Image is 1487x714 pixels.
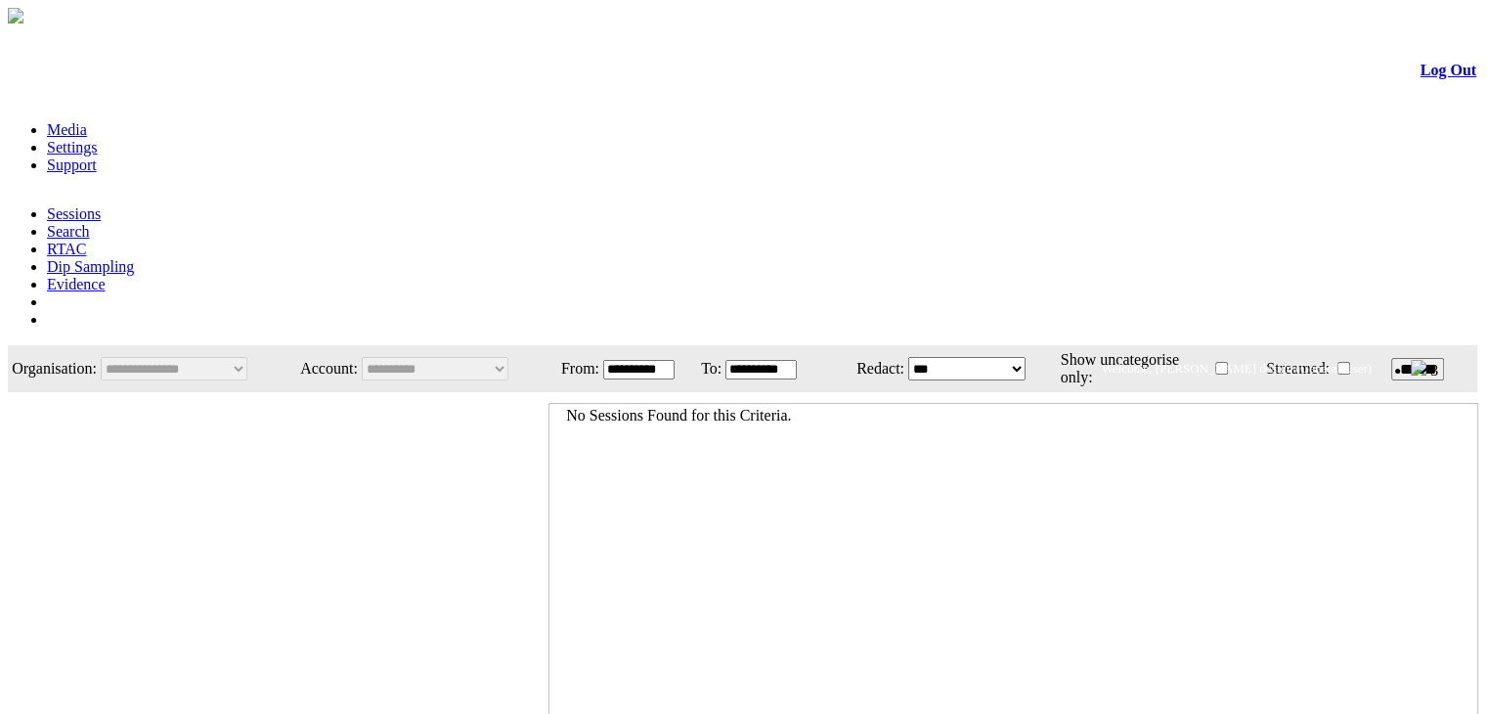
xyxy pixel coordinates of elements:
[47,223,90,240] a: Search
[47,139,98,156] a: Settings
[8,8,23,23] img: arrow-3.png
[1430,362,1438,379] span: 3
[695,347,723,390] td: To:
[285,347,359,390] td: Account:
[10,347,98,390] td: Organisation:
[47,205,101,222] a: Sessions
[550,347,600,390] td: From:
[47,276,106,292] a: Evidence
[566,407,791,424] span: No Sessions Found for this Criteria.
[817,347,905,390] td: Redact:
[1421,62,1476,78] a: Log Out
[47,241,86,257] a: RTAC
[1411,360,1426,376] img: bell25.png
[1061,351,1179,385] span: Show uncategorise only:
[1101,361,1372,376] span: Welcome, [PERSON_NAME] design (General User)
[47,156,97,173] a: Support
[47,258,134,275] a: Dip Sampling
[47,121,87,138] a: Media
